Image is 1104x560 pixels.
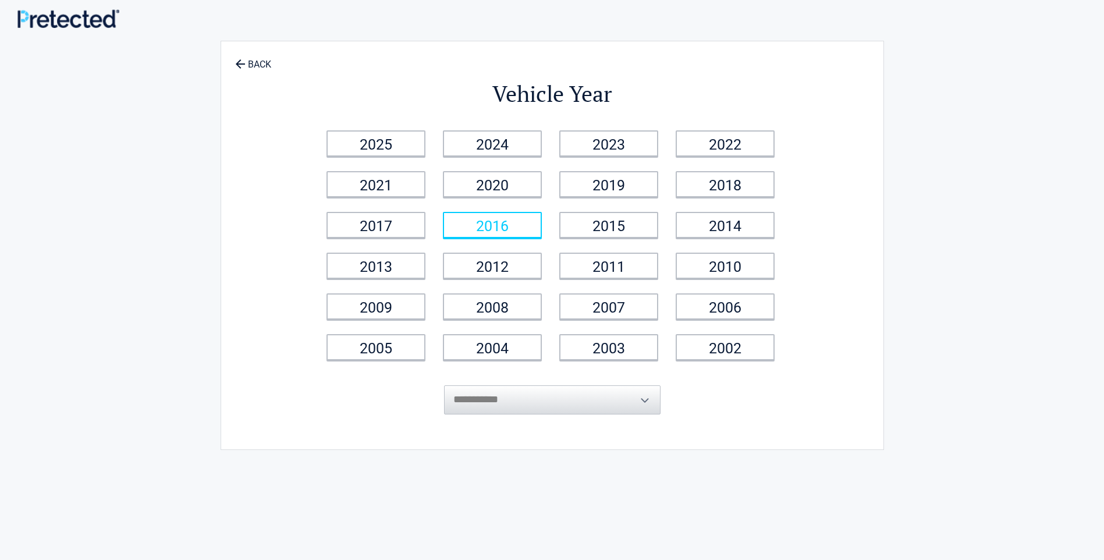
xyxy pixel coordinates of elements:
a: 2011 [559,253,658,279]
a: 2004 [443,334,542,360]
a: 2020 [443,171,542,197]
img: Main Logo [17,9,119,28]
a: 2019 [559,171,658,197]
a: 2013 [326,253,425,279]
a: 2012 [443,253,542,279]
a: 2015 [559,212,658,238]
a: 2010 [676,253,775,279]
a: 2017 [326,212,425,238]
a: 2002 [676,334,775,360]
a: 2008 [443,293,542,320]
a: 2005 [326,334,425,360]
a: 2025 [326,130,425,157]
a: 2003 [559,334,658,360]
a: 2023 [559,130,658,157]
a: 2024 [443,130,542,157]
a: 2006 [676,293,775,320]
a: 2009 [326,293,425,320]
a: 2014 [676,212,775,238]
a: 2018 [676,171,775,197]
a: 2016 [443,212,542,238]
a: 2022 [676,130,775,157]
a: 2021 [326,171,425,197]
a: BACK [233,49,274,69]
a: 2007 [559,293,658,320]
h2: Vehicle Year [320,79,785,109]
